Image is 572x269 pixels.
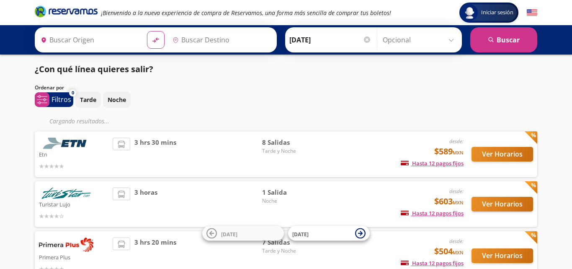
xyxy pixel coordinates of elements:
span: Hasta 12 pagos fijos [401,259,464,267]
span: Hasta 12 pagos fijos [401,159,464,167]
span: [DATE] [292,230,309,238]
span: Noche [262,197,321,205]
button: Buscar [470,27,537,52]
a: Brand Logo [35,5,98,20]
small: MXN [453,249,464,256]
em: desde: [449,238,464,245]
span: Tarde y Noche [262,147,321,155]
span: [DATE] [221,230,237,238]
p: Ordenar por [35,84,64,91]
span: 3 horas [134,188,157,221]
span: $603 [434,195,464,208]
span: Iniciar sesión [478,8,517,17]
button: [DATE] [288,226,370,241]
button: Noche [103,91,131,108]
i: Brand Logo [35,5,98,18]
p: Turistar Lujo [39,199,108,209]
button: Ver Horarios [472,197,533,212]
input: Buscar Origen [37,29,140,50]
em: ¡Bienvenido a la nueva experiencia de compra de Reservamos, una forma más sencilla de comprar tus... [101,9,391,17]
img: Etn [39,138,93,149]
button: [DATE] [202,226,284,241]
p: Noche [108,95,126,104]
button: English [527,8,537,18]
input: Elegir Fecha [289,29,371,50]
em: desde: [449,188,464,195]
span: 3 hrs 30 mins [134,138,176,171]
img: Turistar Lujo [39,188,93,199]
span: Tarde y Noche [262,247,321,255]
span: 7 Salidas [262,238,321,247]
em: Cargando resultados ... [49,117,109,125]
input: Opcional [383,29,458,50]
p: ¿Con qué línea quieres salir? [35,63,153,76]
button: 0Filtros [35,92,73,107]
span: 8 Salidas [262,138,321,147]
em: desde: [449,138,464,145]
button: Tarde [75,91,101,108]
p: Etn [39,149,108,159]
span: $589 [434,145,464,158]
input: Buscar Destino [169,29,272,50]
p: Filtros [52,94,71,104]
p: Tarde [80,95,96,104]
img: Primera Plus [39,238,93,252]
p: Primera Plus [39,252,108,262]
button: Ver Horarios [472,147,533,162]
span: 0 [72,89,74,97]
span: 1 Salida [262,188,321,197]
small: MXN [453,199,464,206]
span: Hasta 12 pagos fijos [401,209,464,217]
span: $504 [434,245,464,258]
small: MXN [453,149,464,156]
button: Ver Horarios [472,248,533,263]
